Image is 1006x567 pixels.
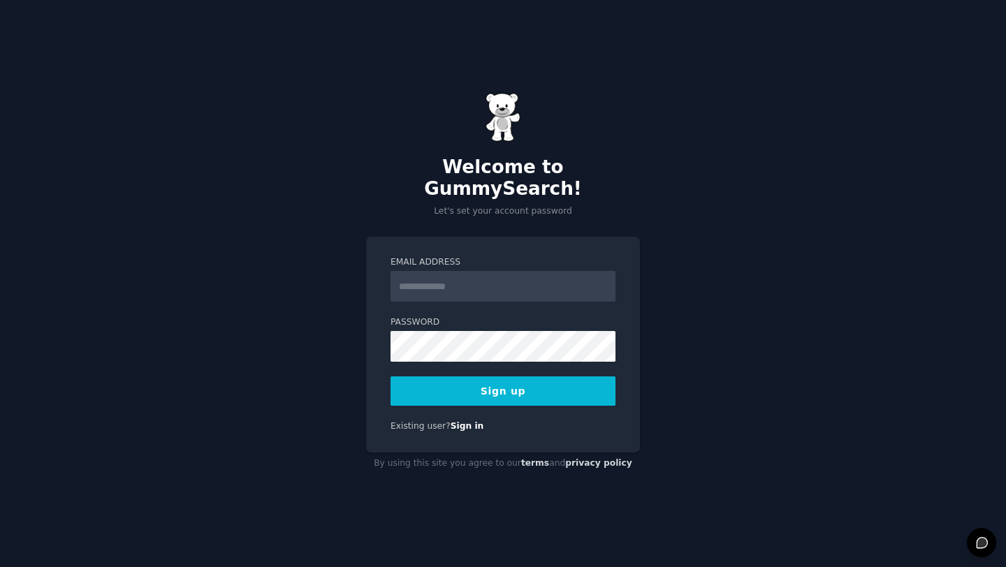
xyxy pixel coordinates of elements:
a: Sign in [451,421,484,431]
img: Gummy Bear [486,93,520,142]
h2: Welcome to GummySearch! [366,156,640,200]
button: Sign up [391,376,615,406]
span: Existing user? [391,421,451,431]
label: Password [391,316,615,329]
a: terms [521,458,549,468]
div: By using this site you agree to our and [366,452,640,475]
label: Email Address [391,256,615,269]
p: Let's set your account password [366,205,640,218]
a: privacy policy [565,458,632,468]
